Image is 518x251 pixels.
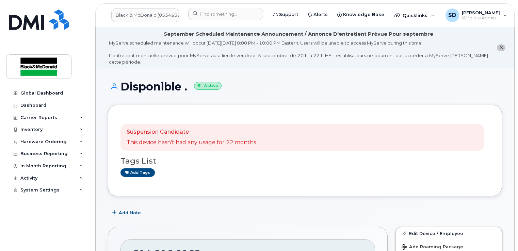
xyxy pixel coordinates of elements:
[120,168,155,177] a: Add tags
[108,206,147,219] button: Add Note
[402,244,463,251] span: Add Roaming Package
[109,40,488,65] div: MyServe scheduled maintenance will occur [DATE][DATE] 8:00 PM - 10:00 PM Eastern. Users will be u...
[108,81,502,93] h1: Disponible .
[497,44,505,51] button: close notification
[396,227,502,239] a: Edit Device / Employee
[194,82,222,90] small: Active
[127,139,256,147] p: This device hasn't had any usage for 22 months
[119,210,141,216] span: Add Note
[120,157,489,165] h3: Tags List
[164,31,433,38] div: September Scheduled Maintenance Announcement / Annonce D'entretient Prévue Pour septembre
[127,128,256,136] p: Suspension Candidate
